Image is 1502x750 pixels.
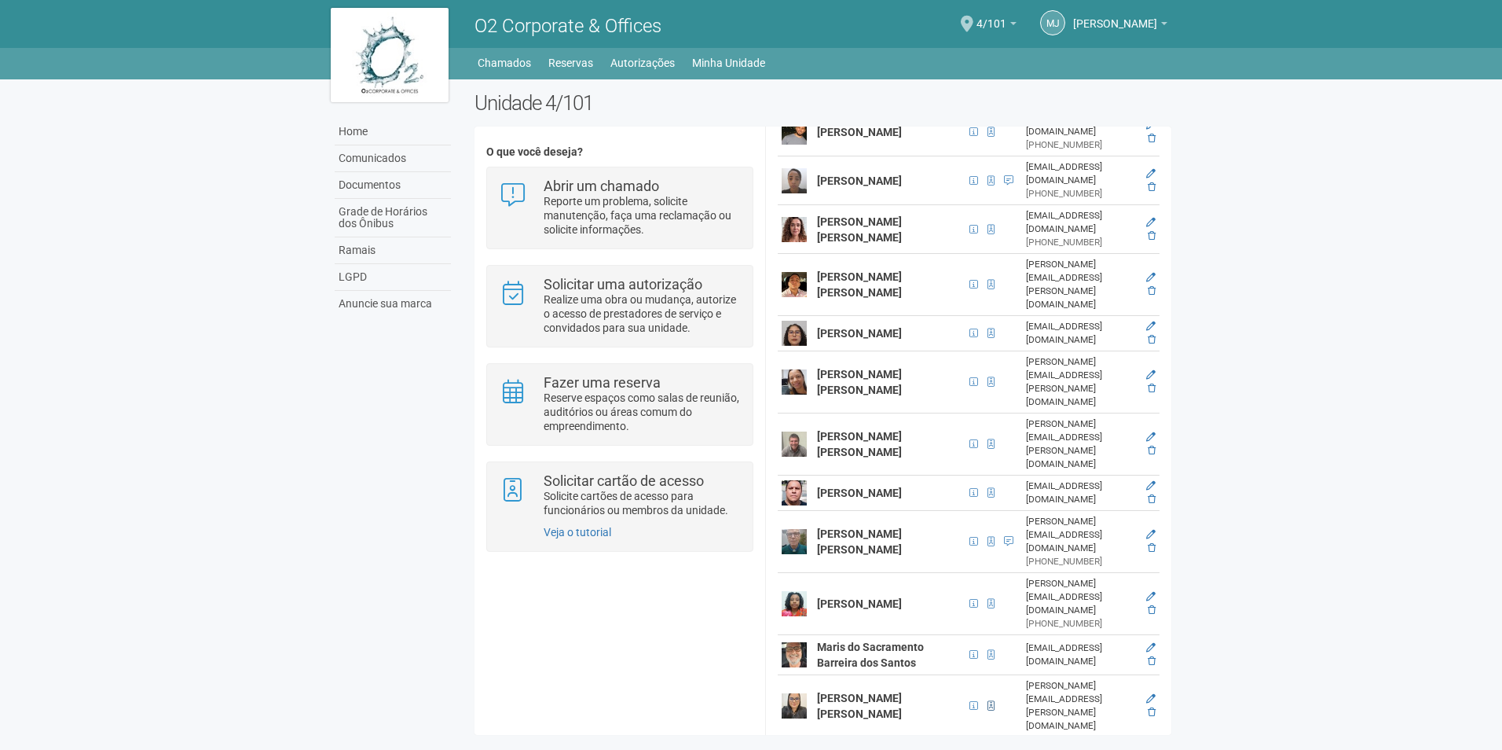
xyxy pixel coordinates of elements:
div: [PERSON_NAME][EMAIL_ADDRESS][PERSON_NAME][DOMAIN_NAME] [1026,355,1137,409]
a: Editar membro [1146,369,1156,381]
div: [PERSON_NAME][EMAIL_ADDRESS][DOMAIN_NAME] [1026,577,1137,617]
a: MJ [1040,10,1065,35]
a: Editar membro [1146,591,1156,602]
strong: [PERSON_NAME] [PERSON_NAME] [817,528,902,556]
h4: O que você deseja? [486,146,753,158]
h2: Unidade 4/101 [474,91,1171,115]
p: Reporte um problema, solicite manutenção, faça uma reclamação ou solicite informações. [544,194,741,237]
a: Autorizações [610,52,675,74]
a: Editar membro [1146,272,1156,283]
img: user.png [782,272,807,297]
a: Editar membro [1146,168,1156,179]
a: Excluir membro [1148,542,1156,553]
a: Fazer uma reserva Reserve espaços como salas de reunião, auditórios ou áreas comum do empreendime... [499,376,740,433]
div: [PHONE_NUMBER] [1026,138,1137,152]
div: [EMAIL_ADDRESS][DOMAIN_NAME] [1026,642,1137,668]
span: 4/101 [976,2,1006,30]
div: [PHONE_NUMBER] [1026,555,1137,568]
a: Excluir membro [1148,707,1156,718]
a: Excluir membro [1148,182,1156,193]
p: Reserve espaços como salas de reunião, auditórios ou áreas comum do empreendimento. [544,391,741,433]
a: Excluir membro [1148,133,1156,144]
img: user.png [782,168,807,193]
a: Editar membro [1146,321,1156,332]
div: [EMAIL_ADDRESS][DOMAIN_NAME] [1026,320,1137,347]
img: user.png [782,693,807,719]
strong: Fazer uma reserva [544,374,661,391]
img: user.png [782,369,807,395]
a: Abrir um chamado Reporte um problema, solicite manutenção, faça uma reclamação ou solicite inform... [499,179,740,237]
strong: [PERSON_NAME] [PERSON_NAME] [817,215,902,244]
strong: Solicitar uma autorização [544,276,702,292]
div: [PERSON_NAME][EMAIL_ADDRESS][PERSON_NAME][DOMAIN_NAME] [1026,679,1137,733]
a: Excluir membro [1148,334,1156,345]
strong: [PERSON_NAME] [PERSON_NAME] [817,270,902,299]
a: Editar membro [1146,529,1156,540]
img: user.png [782,432,807,457]
strong: Solicitar cartão de acesso [544,472,704,489]
img: user.png [782,119,807,145]
a: Editar membro [1146,217,1156,228]
div: [PERSON_NAME][EMAIL_ADDRESS][PERSON_NAME][DOMAIN_NAME] [1026,417,1137,471]
a: Excluir membro [1148,285,1156,296]
a: Excluir membro [1148,383,1156,394]
div: [PHONE_NUMBER] [1026,187,1137,200]
div: [EMAIL_ADDRESS][DOMAIN_NAME] [1026,209,1137,236]
div: [EMAIL_ADDRESS][DOMAIN_NAME] [1026,160,1137,187]
a: Solicitar cartão de acesso Solicite cartões de acesso para funcionários ou membros da unidade. [499,474,740,517]
a: Ramais [335,237,451,264]
div: [PHONE_NUMBER] [1026,617,1137,631]
img: logo.jpg [331,8,449,102]
img: user.png [782,529,807,554]
img: user.png [782,642,807,667]
a: Excluir membro [1148,605,1156,616]
a: Home [335,119,451,145]
a: Excluir membro [1148,494,1156,505]
a: Solicitar uma autorização Realize uma obra ou mudança, autorize o acesso de prestadores de serviç... [499,278,740,335]
a: 4/101 [976,20,1017,32]
strong: [PERSON_NAME] [817,597,902,610]
strong: [PERSON_NAME] [817,126,902,138]
a: Grade de Horários dos Ônibus [335,199,451,237]
a: Editar membro [1146,119,1156,131]
a: Veja o tutorial [544,526,611,539]
a: Editar membro [1146,432,1156,443]
p: Realize uma obra ou mudança, autorize o acesso de prestadores de serviço e convidados para sua un... [544,292,741,335]
strong: [PERSON_NAME] [PERSON_NAME] [817,368,902,396]
a: Comunicados [335,145,451,172]
strong: [PERSON_NAME] [PERSON_NAME] [817,430,902,458]
span: Marcelle Junqueiro [1073,2,1157,30]
a: Chamados [478,52,531,74]
strong: Abrir um chamado [544,178,659,194]
img: user.png [782,321,807,346]
div: [PERSON_NAME][EMAIL_ADDRESS][PERSON_NAME][DOMAIN_NAME] [1026,258,1137,311]
strong: [PERSON_NAME] [817,175,902,187]
img: user.png [782,217,807,242]
div: [EMAIL_ADDRESS][DOMAIN_NAME] [1026,480,1137,506]
a: Reservas [548,52,593,74]
span: O2 Corporate & Offices [474,15,661,37]
strong: Maris do Sacramento Barreira dos Santos [817,641,924,669]
a: LGPD [335,264,451,291]
img: user.png [782,480,807,506]
div: [PHONE_NUMBER] [1026,236,1137,249]
strong: [PERSON_NAME] [817,487,902,499]
a: Editar membro [1146,480,1156,491]
div: [PERSON_NAME][EMAIL_ADDRESS][DOMAIN_NAME] [1026,515,1137,555]
a: Anuncie sua marca [335,291,451,317]
strong: [PERSON_NAME] [817,327,902,340]
a: Editar membro [1146,642,1156,653]
a: [PERSON_NAME] [1073,20,1167,32]
strong: [PERSON_NAME] [PERSON_NAME] [817,692,902,720]
a: Excluir membro [1148,656,1156,667]
img: user.png [782,591,807,616]
a: Excluir membro [1148,445,1156,456]
a: Editar membro [1146,693,1156,704]
p: Solicite cartões de acesso para funcionários ou membros da unidade. [544,489,741,517]
a: Excluir membro [1148,230,1156,241]
a: Documentos [335,172,451,199]
a: Minha Unidade [692,52,765,74]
